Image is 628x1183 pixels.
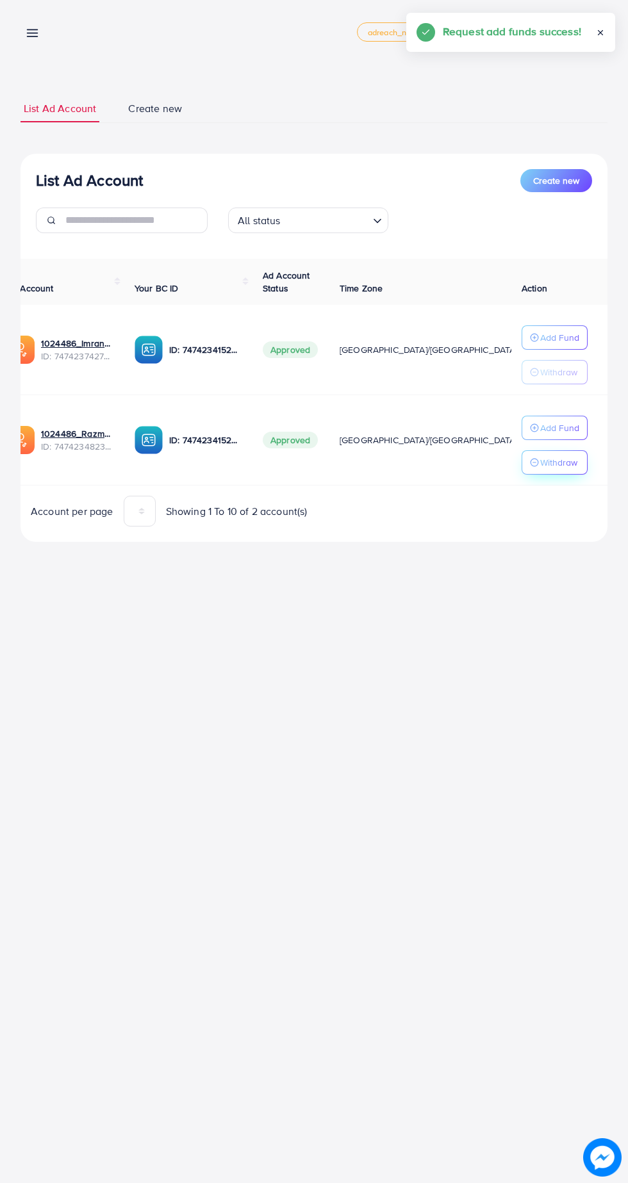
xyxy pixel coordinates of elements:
[368,28,454,37] span: adreach_new_package
[540,455,577,470] p: Withdraw
[128,101,182,116] span: Create new
[6,426,35,454] img: ic-ads-acc.e4c84228.svg
[522,416,588,440] button: Add Fund
[340,343,518,356] span: [GEOGRAPHIC_DATA]/[GEOGRAPHIC_DATA]
[31,504,113,519] span: Account per page
[443,23,581,40] h5: Request add funds success!
[522,325,588,350] button: Add Fund
[340,434,518,446] span: [GEOGRAPHIC_DATA]/[GEOGRAPHIC_DATA]
[540,330,579,345] p: Add Fund
[41,427,114,453] div: <span class='underline'>1024486_Razman_1740230915595</span></br>7474234823184416769
[357,22,465,42] a: adreach_new_package
[135,336,163,364] img: ic-ba-acc.ded83a64.svg
[263,432,318,448] span: Approved
[166,504,308,519] span: Showing 1 To 10 of 2 account(s)
[41,440,114,453] span: ID: 7474234823184416769
[235,211,283,230] span: All status
[340,282,383,295] span: Time Zone
[169,342,242,357] p: ID: 7474234152863678481
[24,101,96,116] span: List Ad Account
[41,337,114,363] div: <span class='underline'>1024486_Imran_1740231528988</span></br>7474237427478233089
[583,1138,622,1177] img: image
[228,208,388,233] div: Search for option
[522,282,547,295] span: Action
[263,341,318,358] span: Approved
[540,364,577,380] p: Withdraw
[41,350,114,363] span: ID: 7474237427478233089
[263,269,310,295] span: Ad Account Status
[169,432,242,448] p: ID: 7474234152863678481
[522,360,588,384] button: Withdraw
[6,282,54,295] span: Ad Account
[41,427,114,440] a: 1024486_Razman_1740230915595
[41,337,114,350] a: 1024486_Imran_1740231528988
[520,169,592,192] button: Create new
[540,420,579,436] p: Add Fund
[135,426,163,454] img: ic-ba-acc.ded83a64.svg
[533,174,579,187] span: Create new
[285,209,368,230] input: Search for option
[135,282,179,295] span: Your BC ID
[36,171,143,190] h3: List Ad Account
[6,336,35,364] img: ic-ads-acc.e4c84228.svg
[522,450,588,475] button: Withdraw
